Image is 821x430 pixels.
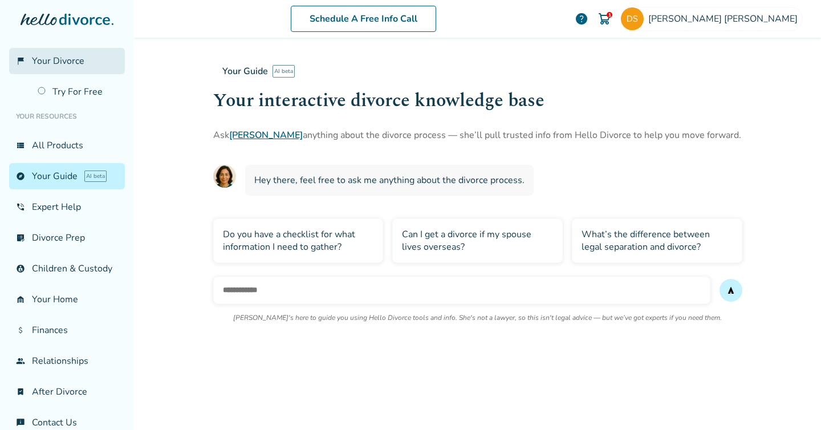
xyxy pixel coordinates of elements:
[9,255,125,282] a: account_childChildren & Custody
[213,165,236,188] img: AI Assistant
[31,79,125,105] a: Try For Free
[9,194,125,220] a: phone_in_talkExpert Help
[16,356,25,366] span: group
[16,56,25,66] span: flag_2
[16,264,25,273] span: account_child
[621,7,644,30] img: dswezey2+portal1@gmail.com
[32,55,84,67] span: Your Divorce
[9,163,125,189] a: exploreYour GuideAI beta
[607,12,612,18] div: 1
[9,379,125,405] a: bookmark_checkAfter Divorce
[9,48,125,74] a: flag_2Your Divorce
[254,174,525,186] span: Hey there, feel free to ask me anything about the divorce process.
[84,171,107,182] span: AI beta
[273,65,295,78] span: AI beta
[9,132,125,159] a: view_listAll Products
[572,218,742,263] div: What’s the difference between legal separation and divorce?
[9,348,125,374] a: groupRelationships
[575,12,588,26] a: help
[16,418,25,427] span: chat_info
[213,218,384,263] div: Do you have a checklist for what information I need to gather?
[16,172,25,181] span: explore
[222,65,268,78] span: Your Guide
[720,279,742,302] button: send
[16,233,25,242] span: list_alt_check
[16,295,25,304] span: garage_home
[726,286,735,295] span: send
[392,218,563,263] div: Can I get a divorce if my spouse lives overseas?
[213,128,742,142] p: Ask anything about the divorce process — she’ll pull trusted info from Hello Divorce to help you ...
[764,375,821,430] iframe: Chat Widget
[9,105,125,128] li: Your Resources
[16,387,25,396] span: bookmark_check
[598,12,611,26] img: Cart
[16,202,25,212] span: phone_in_talk
[648,13,802,25] span: [PERSON_NAME] [PERSON_NAME]
[9,286,125,313] a: garage_homeYour Home
[9,225,125,251] a: list_alt_checkDivorce Prep
[9,317,125,343] a: attach_moneyFinances
[291,6,436,32] a: Schedule A Free Info Call
[229,129,303,141] a: [PERSON_NAME]
[16,326,25,335] span: attach_money
[213,87,742,115] h1: Your interactive divorce knowledge base
[233,313,722,322] p: [PERSON_NAME]'s here to guide you using Hello Divorce tools and info. She's not a lawyer, so this...
[16,141,25,150] span: view_list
